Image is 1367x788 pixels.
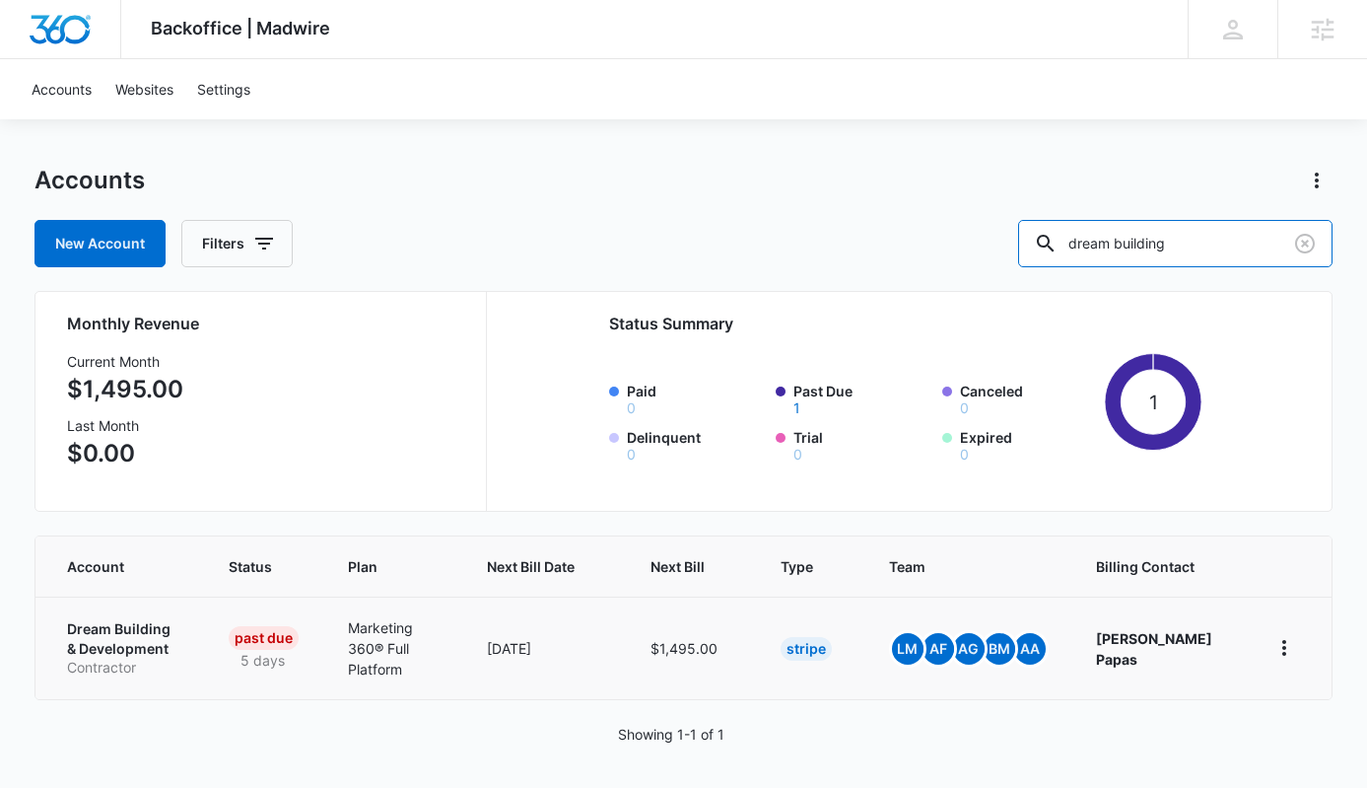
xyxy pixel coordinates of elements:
p: Dream Building & Development [67,619,182,658]
tspan: 1 [1148,391,1157,414]
div: Domain: [DOMAIN_NAME] [51,51,217,67]
span: Next Bill [650,556,705,577]
a: Settings [185,59,262,119]
h2: Status Summary [609,312,1202,335]
label: Paid [627,381,764,415]
label: Past Due [793,381,930,415]
label: Canceled [960,381,1097,415]
td: [DATE] [463,597,627,699]
span: AG [953,633,985,665]
button: Filters [181,220,293,267]
a: Accounts [20,59,103,119]
span: Billing Contact [1096,556,1222,577]
label: Expired [960,427,1097,462]
p: 5 days [229,650,297,671]
span: Plan [348,556,440,577]
a: Websites [103,59,185,119]
strong: [PERSON_NAME] Papas [1096,630,1212,668]
button: Past Due [793,401,800,415]
span: Backoffice | Madwire [151,18,330,38]
span: AA [1014,633,1046,665]
p: Marketing 360® Full Platform [348,617,440,680]
a: Dream Building & DevelopmentContractor [67,619,182,678]
p: $0.00 [67,436,183,471]
span: Next Bill Date [487,556,575,577]
span: Account [67,556,154,577]
span: Team [889,556,1020,577]
label: Delinquent [627,427,764,462]
div: Keywords by Traffic [218,116,332,129]
img: tab_keywords_by_traffic_grey.svg [196,114,212,130]
label: Trial [793,427,930,462]
p: Showing 1-1 of 1 [618,724,724,745]
img: logo_orange.svg [32,32,47,47]
span: Type [781,556,813,577]
button: Clear [1289,228,1321,259]
div: Domain Overview [75,116,176,129]
p: $1,495.00 [67,372,183,407]
img: tab_domain_overview_orange.svg [53,114,69,130]
td: $1,495.00 [627,597,757,699]
span: BM [984,633,1015,665]
h3: Current Month [67,351,183,372]
a: New Account [34,220,166,267]
input: Search [1018,220,1333,267]
h1: Accounts [34,166,145,195]
h3: Last Month [67,415,183,436]
h2: Monthly Revenue [67,312,462,335]
div: Past Due [229,626,299,650]
p: Contractor [67,658,182,678]
img: website_grey.svg [32,51,47,67]
span: Status [229,556,272,577]
button: home [1268,632,1300,664]
div: Stripe [781,637,832,661]
button: Actions [1301,165,1333,196]
div: v 4.0.25 [55,32,97,47]
span: AF [923,633,954,665]
span: LM [892,633,923,665]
